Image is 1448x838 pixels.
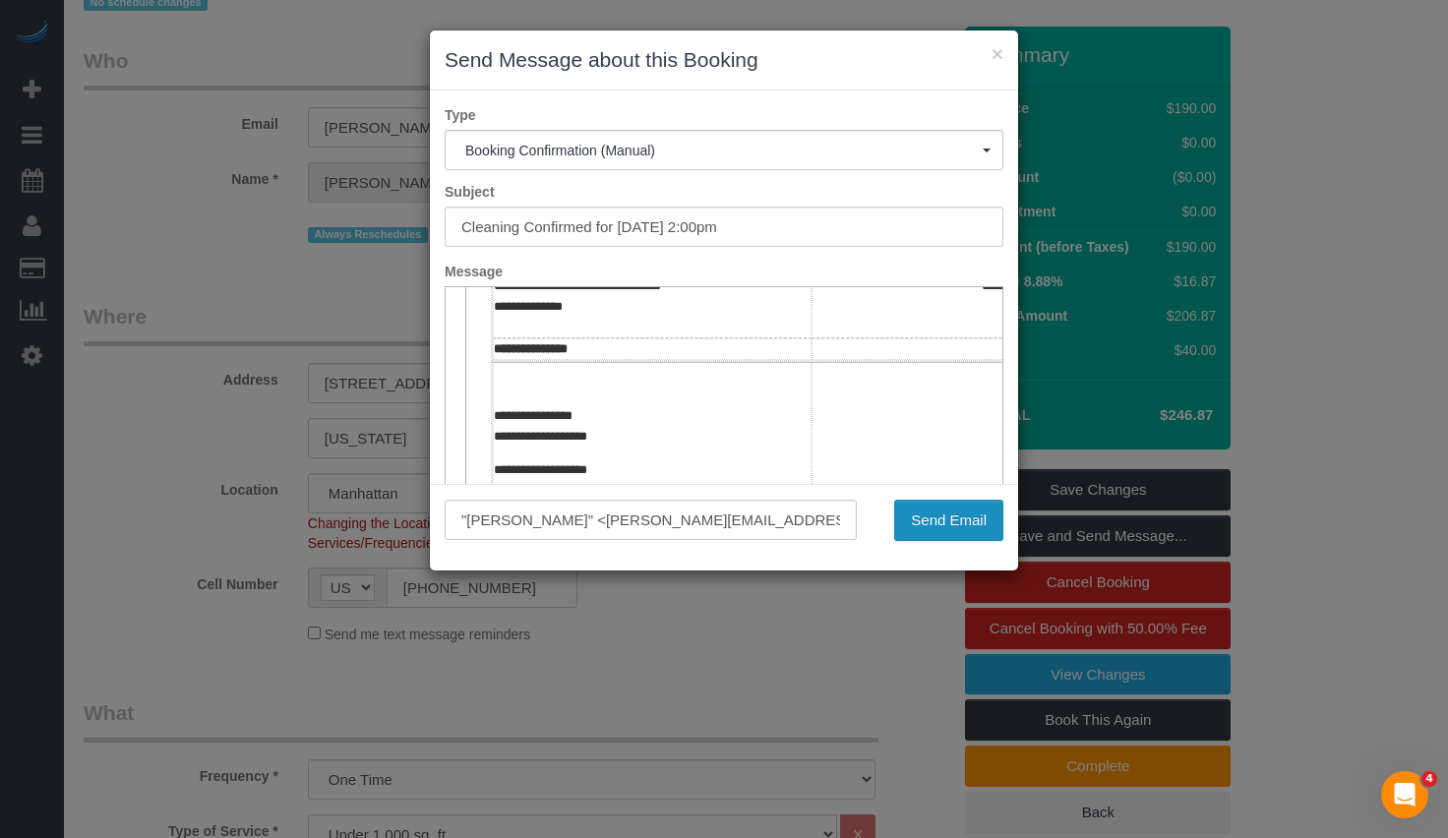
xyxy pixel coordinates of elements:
iframe: Intercom live chat [1381,771,1428,818]
iframe: Rich Text Editor, editor1 [446,287,1002,594]
button: Send Email [894,500,1003,541]
button: × [992,43,1003,64]
label: Subject [430,182,1018,202]
span: 4 [1421,771,1437,787]
label: Type [430,105,1018,125]
button: Booking Confirmation (Manual) [445,130,1003,170]
span: Booking Confirmation (Manual) [465,143,983,158]
input: Subject [445,207,1003,247]
label: Message [430,262,1018,281]
h3: Send Message about this Booking [445,45,1003,75]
